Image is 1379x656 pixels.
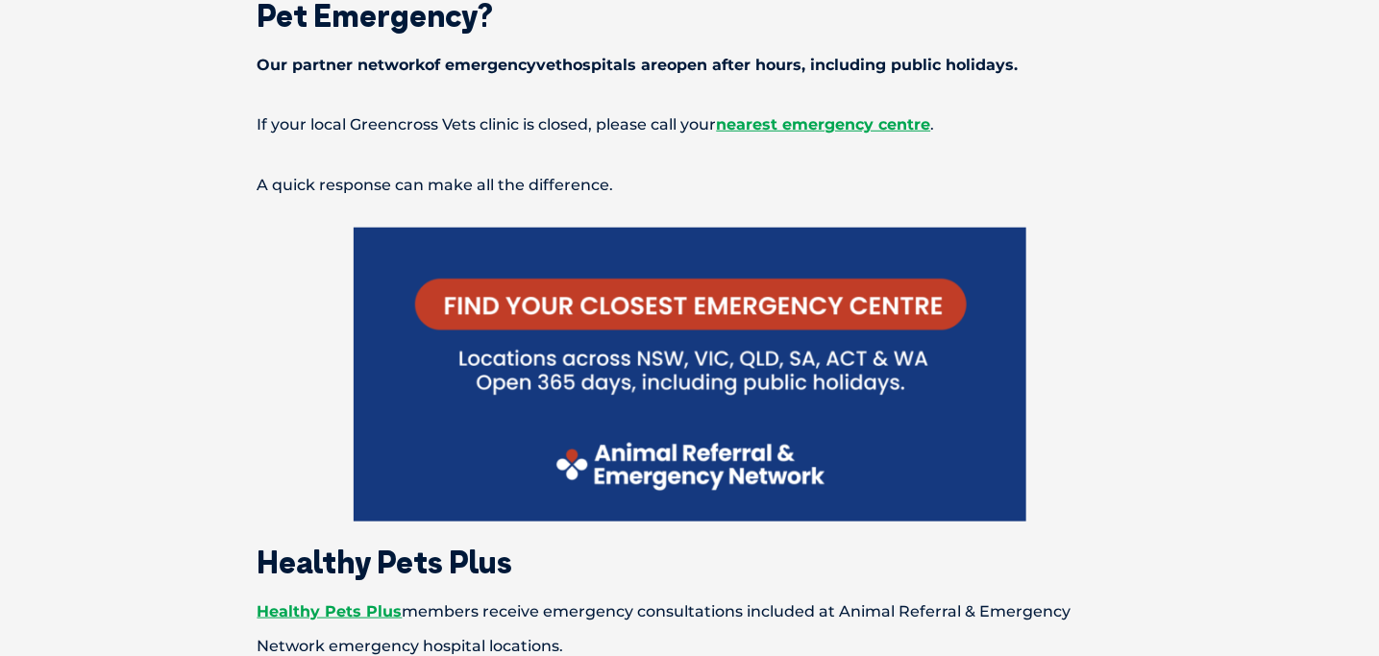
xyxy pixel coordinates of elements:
span: If your local Greencross Vets clinic is closed, please call your [258,115,717,134]
span: open after hours, including public holidays. [668,56,1019,74]
span: Our partner network [258,56,426,74]
span: vet [537,56,563,74]
img: Find your local emergency centre [354,228,1026,521]
a: nearest emergency centre [717,115,931,134]
h2: Healthy Pets Plus [190,547,1190,577]
span: are [642,56,668,74]
span: of emergency [426,56,537,74]
span: A quick response can make all the difference. [258,176,614,194]
a: Healthy Pets Plus [258,602,403,620]
span: hospitals [563,56,637,74]
span: . [931,115,935,134]
button: Search [1342,87,1361,107]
